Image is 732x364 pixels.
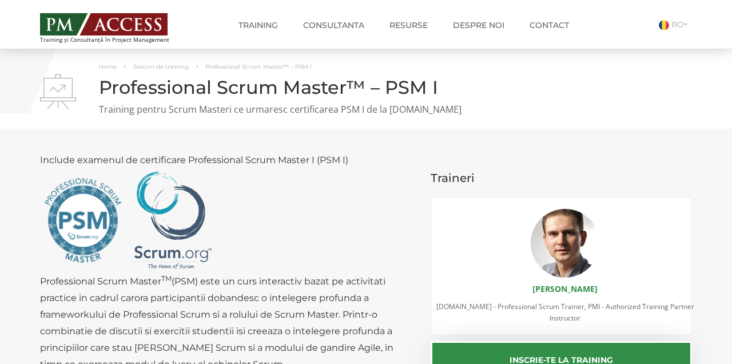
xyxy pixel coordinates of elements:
[40,103,692,116] p: Training pentru Scrum Masteri ce urmaresc certificarea PSM I de la [DOMAIN_NAME]
[381,14,436,37] a: Resurse
[230,14,287,37] a: Training
[205,63,312,70] span: Professional Scrum Master™ – PSM I
[40,10,190,43] a: Training și Consultanță în Project Management
[99,63,117,70] a: Home
[40,13,168,35] img: PM ACCESS - Echipa traineri si consultanti certificati PMP: Narciss Popescu, Mihai Olaru, Monica ...
[40,77,692,97] h1: Professional Scrum Master™ – PSM I
[532,283,598,294] a: [PERSON_NAME]
[40,37,190,43] span: Training și Consultanță în Project Management
[133,63,189,70] a: Sesiuni de training
[531,209,599,278] img: Mihai Olaru
[161,274,172,283] sup: TM
[521,14,578,37] a: Contact
[659,19,692,30] a: RO
[436,302,694,323] span: [DOMAIN_NAME] - Professional Scrum Trainer, PMI - Authorized Training Partner Instructor
[40,74,76,109] img: Professional Scrum Master™ – PSM I
[444,14,513,37] a: Despre noi
[659,20,669,30] img: Romana
[295,14,373,37] a: Consultanta
[431,172,693,184] h3: Traineri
